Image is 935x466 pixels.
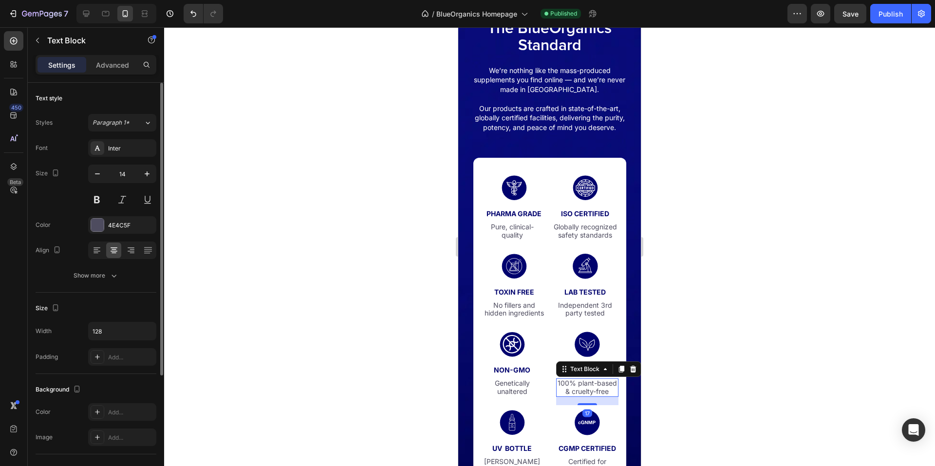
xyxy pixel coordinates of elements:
p: Independent 3rd party tested [95,274,159,291]
p: ISO CERTIFIED [95,181,159,191]
button: Show more [36,267,156,284]
div: Styles [36,118,53,127]
p: CGMP CERTIFIED [99,416,159,426]
div: Text style [36,94,62,103]
div: Publish [879,9,903,19]
div: Beta [7,178,23,186]
p: 100% plant-based & cruelty-free [99,352,159,369]
div: Add... [108,433,154,442]
p: Genetically unaltered [24,352,84,369]
span: Paragraph 1* [93,118,130,127]
div: Background [36,383,83,396]
p: Our products are crafted in state-of-the-art, globally certified facilities, delivering the purit... [12,76,171,105]
div: 450 [9,104,23,112]
div: Undo/Redo [184,4,223,23]
p: Advanced [96,60,129,70]
p: [PERSON_NAME] formula from light [24,430,84,447]
p: Certified for utmost quality [99,430,159,447]
span: BlueOrganics Homepage [436,9,517,19]
span: Save [842,10,859,18]
div: Size [36,167,61,180]
div: Text Block [110,337,143,346]
button: 7 [4,4,73,23]
div: Open Intercom Messenger [902,418,925,442]
div: Add... [108,408,154,417]
div: Show more [74,271,119,280]
iframe: Design area [458,27,641,466]
p: Text Block [47,35,130,46]
div: 4E4C5F [108,221,154,230]
div: Padding [36,353,58,361]
div: Color [36,221,51,229]
button: Save [834,4,866,23]
div: Align [36,244,63,257]
button: Publish [870,4,911,23]
div: Image [36,433,53,442]
p: UV BOTTLE [24,416,84,426]
p: We’re nothing like the mass-produced supplements you find online — and we’re never made in [GEOGR... [12,38,171,67]
p: Globally recognized safety standards [95,196,159,212]
div: 17 [124,382,134,390]
div: Inter [108,144,154,153]
p: No fillers and hidden ingredients [24,274,88,291]
p: lab tested [95,260,159,270]
p: Pure, clinical-quality [24,196,84,212]
span: Published [550,9,577,18]
p: Settings [48,60,75,70]
p: PHARMA GRADE [24,181,88,191]
p: 7 [64,8,68,19]
div: Width [36,327,52,336]
p: toxin free [24,260,88,270]
div: Font [36,144,48,152]
div: Color [36,408,51,416]
p: non-gmo [24,337,84,348]
button: Paragraph 1* [88,114,156,131]
span: / [432,9,434,19]
div: Size [36,302,61,315]
input: Auto [89,322,156,340]
div: Add... [108,353,154,362]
